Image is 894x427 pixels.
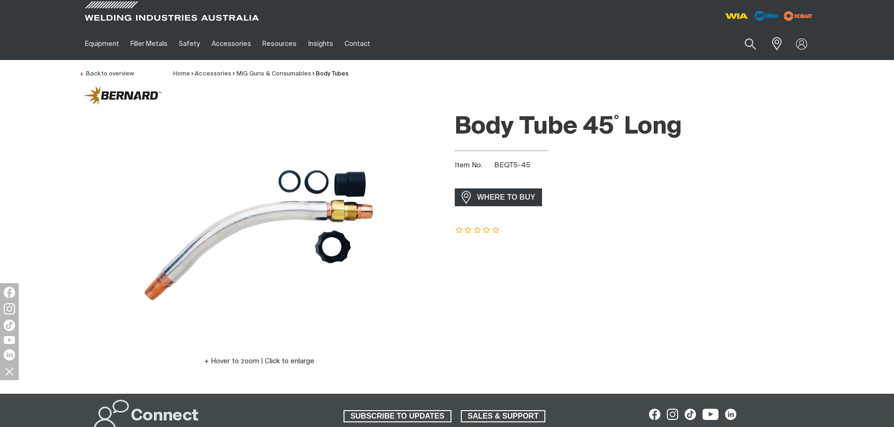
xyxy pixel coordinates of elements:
[4,303,15,315] img: Instagram
[494,162,530,169] span: BEQT5-45
[173,71,190,77] a: Home
[781,9,815,23] img: miller
[722,33,766,55] input: Product name or item number...
[4,349,15,360] img: LinkedIn
[339,28,376,60] a: Contact
[4,336,15,344] img: YouTube
[195,71,231,77] a: Accessories
[79,28,631,60] nav: Main
[173,69,349,79] nav: Breadcrumb
[131,406,199,427] h2: Connect
[455,112,815,142] h1: Body Tube 45˚ Long
[344,410,451,422] a: SUBSCRIBE TO UPDATES
[455,188,543,206] a: WHERE TO BUY
[237,71,311,77] a: MIG Guns & Consumables
[1,363,17,379] img: hide socials
[199,356,320,367] button: Hover to zoom | Click to enlarge
[206,28,257,60] a: Accessories
[734,33,766,55] button: Search products
[455,160,493,171] span: Item No.
[4,287,15,298] img: Facebook
[142,107,377,342] img: Body Tube 45˚ Long
[471,190,542,205] span: WHERE TO BUY
[79,71,134,77] a: Back to overview of Body Tubes
[302,28,338,60] a: Insights
[462,410,545,422] span: SALES & SUPPORT
[173,28,206,60] a: Safety
[344,410,451,422] span: SUBSCRIBE TO UPDATES
[455,227,501,234] span: Rating: {0}
[79,28,125,60] a: Equipment
[461,410,546,422] a: SALES & SUPPORT
[316,71,349,77] a: Body Tubes
[4,320,15,331] img: TikTok
[257,28,302,60] a: Resources
[125,28,173,60] a: Filler Metals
